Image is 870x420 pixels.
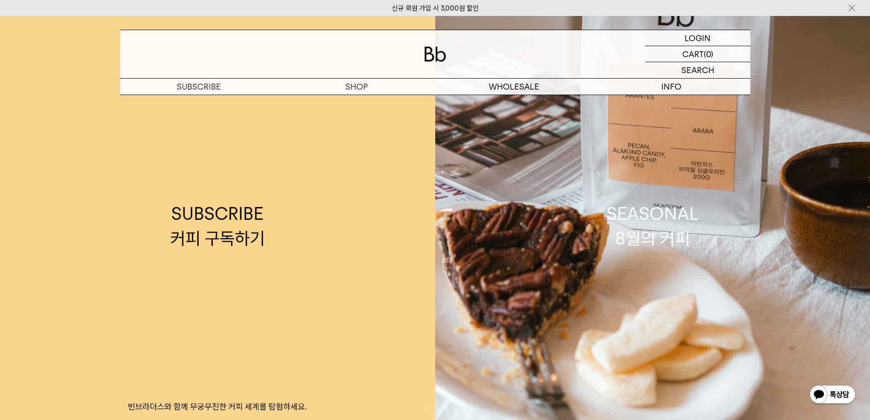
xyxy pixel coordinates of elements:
[645,30,750,46] a: LOGIN
[424,47,446,62] img: 로고
[682,46,704,62] p: CART
[593,79,750,95] p: INFO
[278,79,435,95] a: SHOP
[120,79,278,95] a: SUBSCRIBE
[681,62,714,78] p: SEARCH
[645,46,750,62] a: CART (0)
[170,202,265,250] div: SUBSCRIBE 커피 구독하기
[392,4,479,12] a: 신규 회원 가입 시 3,000원 할인
[606,202,699,250] div: SEASONAL 8월의 커피
[685,30,711,46] p: LOGIN
[809,384,856,406] img: 카카오톡 채널 1:1 채팅 버튼
[435,79,593,95] p: WHOLESALE
[704,46,713,62] p: (0)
